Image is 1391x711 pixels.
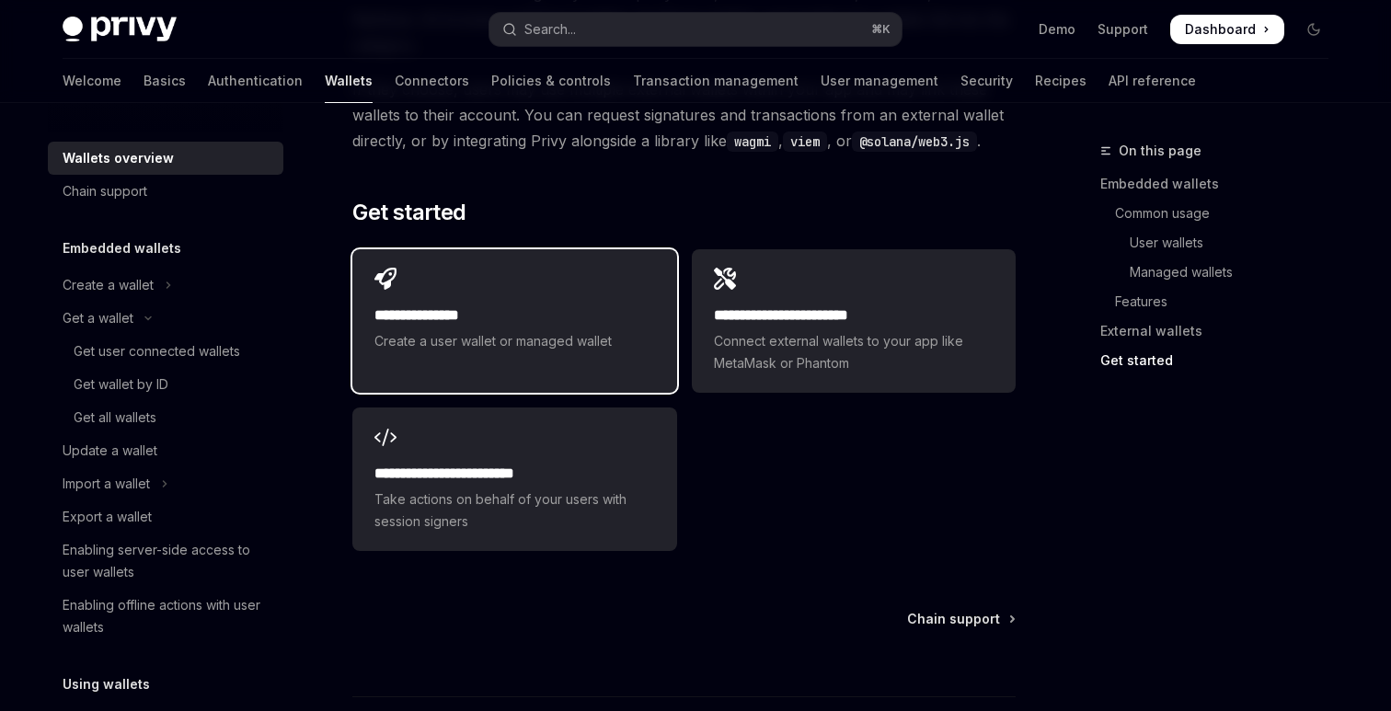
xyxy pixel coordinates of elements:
[48,175,283,208] a: Chain support
[63,539,272,583] div: Enabling server-side access to user wallets
[489,13,902,46] button: Open search
[871,22,891,37] span: ⌘ K
[1100,199,1343,228] a: Common usage
[63,473,150,495] div: Import a wallet
[727,132,778,152] code: wagmi
[1039,20,1075,39] a: Demo
[352,198,466,227] span: Get started
[48,401,283,434] a: Get all wallets
[63,673,150,695] h5: Using wallets
[1119,140,1201,162] span: On this page
[1100,228,1343,258] a: User wallets
[907,610,1000,628] span: Chain support
[48,335,283,368] a: Get user connected wallets
[48,467,283,500] button: Toggle Import a wallet section
[74,407,156,429] div: Get all wallets
[63,307,133,329] div: Get a wallet
[1185,20,1256,39] span: Dashboard
[48,589,283,644] a: Enabling offline actions with user wallets
[63,594,272,638] div: Enabling offline actions with user wallets
[48,302,283,335] button: Toggle Get a wallet section
[74,373,168,396] div: Get wallet by ID
[48,142,283,175] a: Wallets overview
[633,59,799,103] a: Transaction management
[48,533,283,589] a: Enabling server-side access to user wallets
[1299,15,1328,44] button: Toggle dark mode
[1170,15,1284,44] a: Dashboard
[783,132,827,152] code: viem
[48,368,283,401] a: Get wallet by ID
[395,59,469,103] a: Connectors
[374,488,654,533] span: Take actions on behalf of your users with session signers
[1035,59,1086,103] a: Recipes
[374,330,654,352] span: Create a user wallet or managed wallet
[48,500,283,533] a: Export a wallet
[714,330,994,374] span: Connect external wallets to your app like MetaMask or Phantom
[63,59,121,103] a: Welcome
[74,340,240,362] div: Get user connected wallets
[1109,59,1196,103] a: API reference
[48,269,283,302] button: Toggle Create a wallet section
[63,17,177,42] img: dark logo
[63,274,154,296] div: Create a wallet
[1100,346,1343,375] a: Get started
[907,610,1014,628] a: Chain support
[491,59,611,103] a: Policies & controls
[48,434,283,467] a: Update a wallet
[1100,316,1343,346] a: External wallets
[352,76,1016,154] span: If they choose, users may use multiple external wallets within your app and may link these wallet...
[63,237,181,259] h5: Embedded wallets
[960,59,1013,103] a: Security
[63,506,152,528] div: Export a wallet
[524,18,576,40] div: Search...
[1100,258,1343,287] a: Managed wallets
[63,147,174,169] div: Wallets overview
[821,59,938,103] a: User management
[1100,169,1343,199] a: Embedded wallets
[63,440,157,462] div: Update a wallet
[852,132,977,152] code: @solana/web3.js
[325,59,373,103] a: Wallets
[1098,20,1148,39] a: Support
[144,59,186,103] a: Basics
[208,59,303,103] a: Authentication
[63,180,147,202] div: Chain support
[1100,287,1343,316] a: Features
